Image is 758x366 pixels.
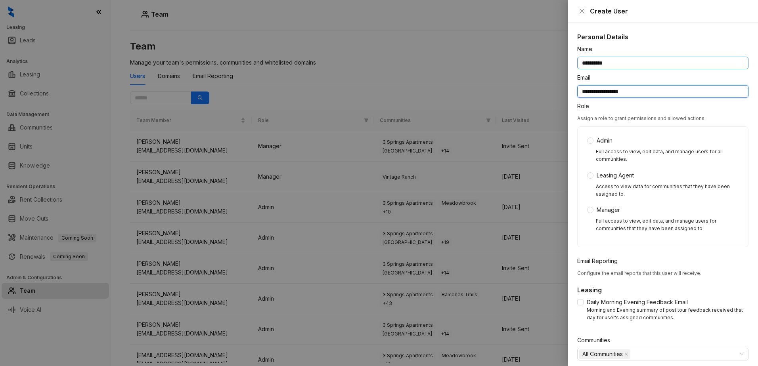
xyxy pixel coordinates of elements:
span: Daily Morning Evening Feedback Email [584,298,691,307]
div: Full access to view, edit data, and manage users for all communities. [596,148,739,163]
div: Create User [590,6,748,16]
span: All Communities [582,350,623,358]
div: Morning and Evening summary of post tour feedback received that day for user's assigned communities. [587,307,748,322]
span: All Communities [579,349,630,359]
button: Close [577,6,587,16]
span: Manager [593,206,623,214]
label: Email [577,73,595,82]
span: Assign a role to grant permissions and allowed actions. [577,115,706,121]
label: Email Reporting [577,257,623,265]
h5: Personal Details [577,32,748,42]
span: Leasing Agent [593,171,637,180]
label: Role [577,102,594,111]
input: Name [577,57,748,69]
label: Communities [577,336,615,345]
span: close [579,8,585,14]
div: Access to view data for communities that they have been assigned to. [596,183,739,198]
h5: Leasing [577,285,748,295]
span: Configure the email reports that this user will receive. [577,270,701,276]
label: Name [577,45,597,53]
input: Email [577,85,748,98]
span: close [624,352,628,356]
div: Full access to view, edit data, and manage users for communities that they have been assigned to. [596,217,739,233]
span: Admin [593,136,616,145]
